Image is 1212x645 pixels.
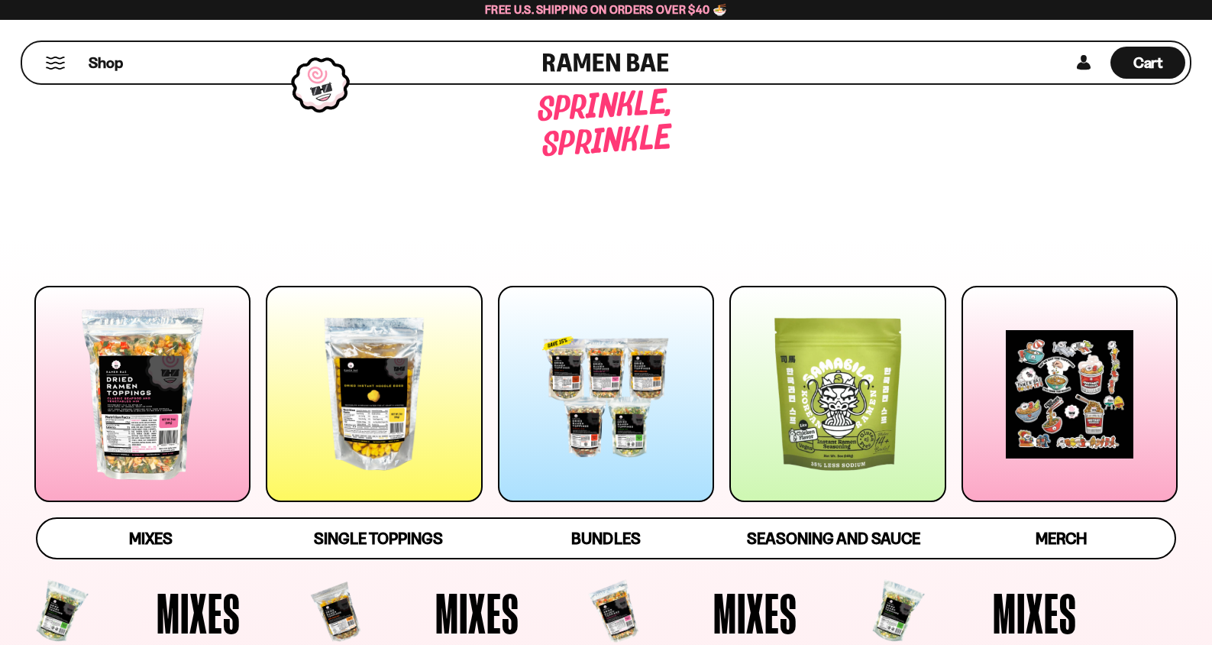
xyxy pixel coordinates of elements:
[1110,42,1185,83] a: Cart
[947,519,1175,558] a: Merch
[157,585,241,641] span: Mixes
[571,529,640,548] span: Bundles
[485,2,727,17] span: Free U.S. Shipping on Orders over $40 🍜
[45,57,66,70] button: Mobile Menu Trigger
[435,585,519,641] span: Mixes
[1036,529,1087,548] span: Merch
[993,585,1077,641] span: Mixes
[713,585,797,641] span: Mixes
[493,519,720,558] a: Bundles
[89,53,123,73] span: Shop
[265,519,493,558] a: Single Toppings
[314,529,443,548] span: Single Toppings
[747,529,920,548] span: Seasoning and Sauce
[129,529,173,548] span: Mixes
[37,519,265,558] a: Mixes
[719,519,947,558] a: Seasoning and Sauce
[1133,53,1163,72] span: Cart
[89,47,123,79] a: Shop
